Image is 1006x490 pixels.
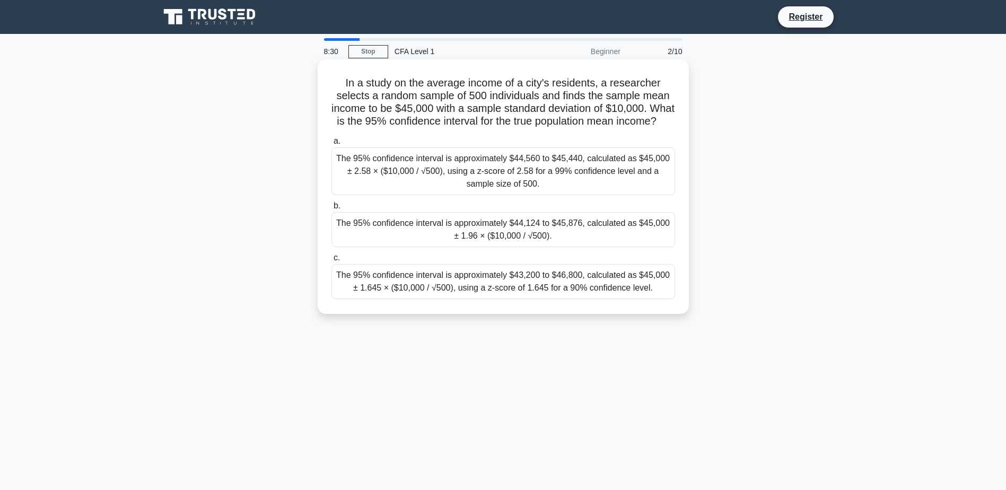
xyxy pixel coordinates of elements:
[334,201,340,210] span: b.
[330,76,676,128] h5: In a study on the average income of a city's residents, a researcher selects a random sample of 5...
[331,212,675,247] div: The 95% confidence interval is approximately $44,124 to $45,876, calculated as $45,000 ± 1.96 × (...
[782,10,829,23] a: Register
[331,147,675,195] div: The 95% confidence interval is approximately $44,560 to $45,440, calculated as $45,000 ± 2.58 × (...
[388,41,534,62] div: CFA Level 1
[318,41,348,62] div: 8:30
[627,41,689,62] div: 2/10
[334,136,340,145] span: a.
[348,45,388,58] a: Stop
[534,41,627,62] div: Beginner
[331,264,675,299] div: The 95% confidence interval is approximately $43,200 to $46,800, calculated as $45,000 ± 1.645 × ...
[334,253,340,262] span: c.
